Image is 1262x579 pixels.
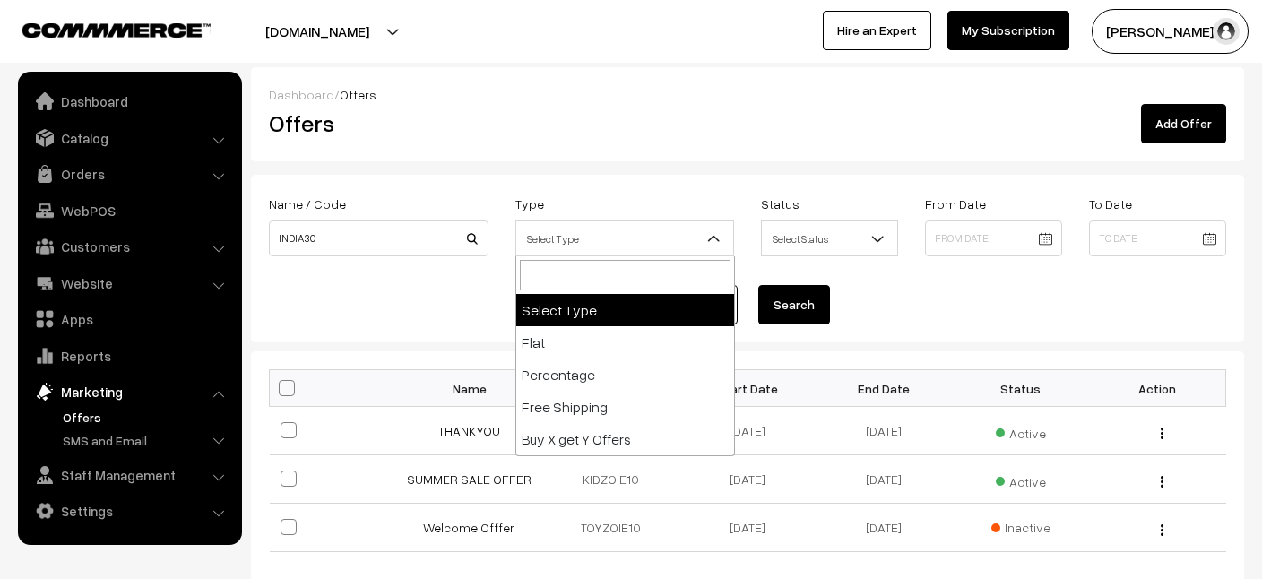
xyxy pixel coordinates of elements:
[679,370,816,407] th: Start Date
[925,194,986,213] label: From Date
[762,223,897,255] span: Select Status
[438,423,500,438] a: THANKYOU
[823,11,931,50] a: Hire an Expert
[516,223,734,255] span: Select Type
[516,359,734,391] li: Percentage
[515,194,544,213] label: Type
[22,376,236,408] a: Marketing
[1161,476,1163,488] img: Menu
[679,504,816,552] td: [DATE]
[22,303,236,335] a: Apps
[996,419,1046,443] span: Active
[269,220,488,256] input: Name / Code
[22,194,236,227] a: WebPOS
[761,220,898,256] span: Select Status
[22,340,236,372] a: Reports
[516,391,734,423] li: Free Shipping
[542,455,679,504] td: KIDZOIE10
[679,455,816,504] td: [DATE]
[953,370,1089,407] th: Status
[816,407,952,455] td: [DATE]
[1089,194,1132,213] label: To Date
[1141,104,1226,143] a: Add Offer
[925,220,1062,256] input: From Date
[515,220,735,256] span: Select Type
[542,504,679,552] td: TOYZOIE10
[1161,524,1163,536] img: Menu
[22,18,179,39] a: COMMMERCE
[22,495,236,527] a: Settings
[679,407,816,455] td: [DATE]
[866,520,902,535] span: [DATE]
[203,9,432,54] button: [DOMAIN_NAME]
[1092,9,1249,54] button: [PERSON_NAME] S…
[58,431,236,450] a: SMS and Email
[269,109,570,137] h2: Offers
[758,285,830,324] button: Search
[340,87,376,102] span: Offers
[22,23,211,37] img: COMMMERCE
[816,370,952,407] th: End Date
[516,423,734,455] li: Buy X get Y Offers
[269,194,346,213] label: Name / Code
[269,85,1226,104] div: /
[406,370,542,407] th: Name
[991,518,1050,537] span: Inactive
[22,85,236,117] a: Dashboard
[947,11,1069,50] a: My Subscription
[22,230,236,263] a: Customers
[269,87,334,102] a: Dashboard
[516,326,734,359] li: Flat
[58,408,236,427] a: Offers
[22,158,236,190] a: Orders
[22,122,236,154] a: Catalog
[22,459,236,491] a: Staff Management
[22,267,236,299] a: Website
[516,294,734,326] li: Select Type
[761,194,800,213] label: Status
[407,471,532,487] a: SUMMER SALE OFFER
[423,520,514,535] a: Welcome Offfer
[996,468,1046,491] span: Active
[1089,220,1226,256] input: To Date
[1213,18,1240,45] img: user
[1089,370,1225,407] th: Action
[866,471,902,487] span: [DATE]
[1161,428,1163,439] img: Menu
